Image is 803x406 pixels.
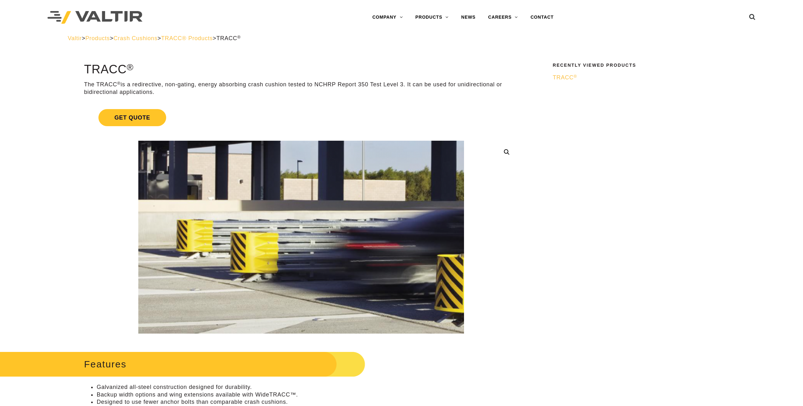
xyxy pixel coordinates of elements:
li: Galvanized all-steel construction designed for durability. [97,384,518,391]
h2: Recently Viewed Products [553,63,731,68]
sup: ® [237,35,241,40]
h1: TRACC [84,63,518,76]
a: Valtir [68,35,82,41]
a: Crash Cushions [113,35,157,41]
sup: ® [117,81,121,86]
span: TRACC [216,35,241,41]
sup: ® [574,74,577,79]
img: Valtir [47,11,142,24]
span: TRACC [553,74,577,81]
a: NEWS [455,11,482,24]
sup: ® [127,62,134,72]
li: Designed to use fewer anchor bolts than comparable crash cushions. [97,398,518,406]
a: COMPANY [366,11,409,24]
span: Get Quote [98,109,166,126]
a: CAREERS [482,11,524,24]
div: > > > > [68,35,735,42]
a: TRACC® [553,74,731,81]
a: CONTACT [524,11,560,24]
a: TRACC® Products [161,35,213,41]
a: Products [85,35,110,41]
a: Get Quote [84,101,518,134]
a: PRODUCTS [409,11,455,24]
p: The TRACC is a redirective, non-gating, energy absorbing crash cushion tested to NCHRP Report 350... [84,81,518,96]
li: Backup width options and wing extensions available with WideTRACC™. [97,391,518,398]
